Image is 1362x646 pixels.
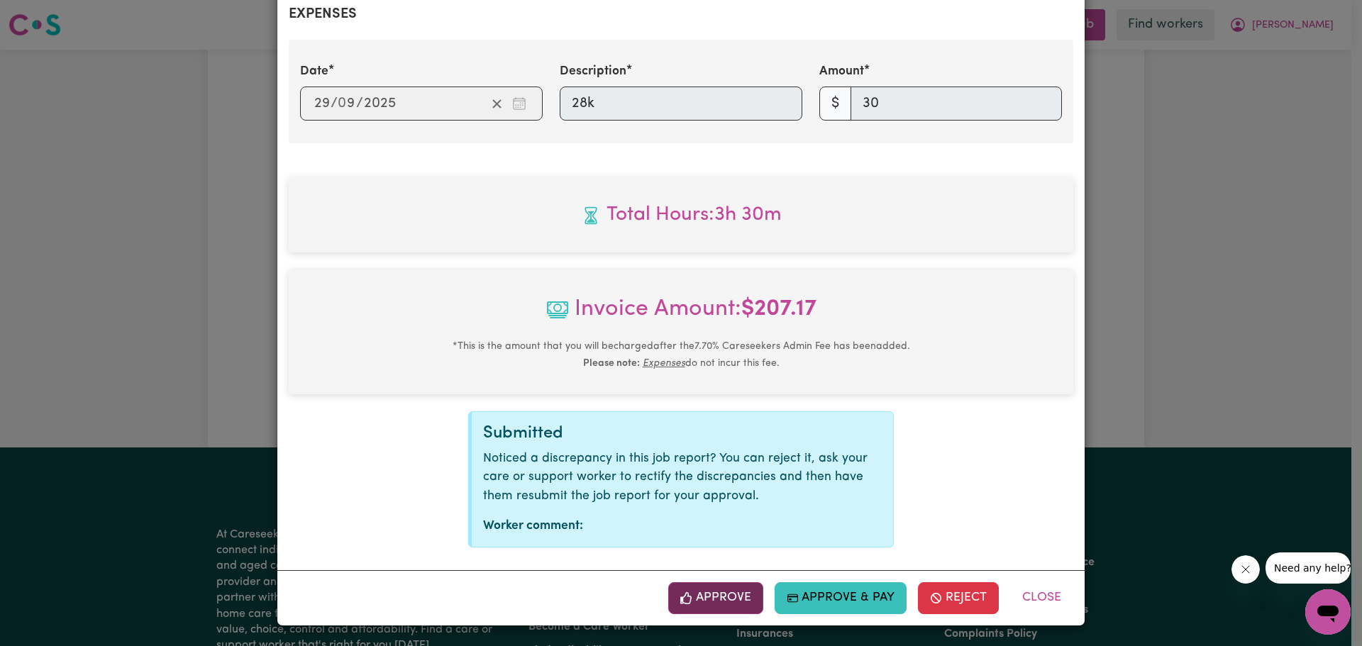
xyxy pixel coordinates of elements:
[338,96,346,111] span: 0
[9,10,86,21] span: Need any help?
[508,93,531,114] button: Enter the date of expense
[583,358,640,369] b: Please note:
[819,87,851,121] span: $
[819,62,864,81] label: Amount
[643,358,685,369] u: Expenses
[1305,589,1351,635] iframe: Button to launch messaging window
[483,450,882,506] p: Noticed a discrepancy in this job report? You can reject it, ask your care or support worker to r...
[1231,555,1260,584] iframe: Close message
[300,62,328,81] label: Date
[775,582,907,613] button: Approve & Pay
[338,93,356,114] input: --
[1010,582,1073,613] button: Close
[918,582,999,613] button: Reject
[331,96,338,111] span: /
[483,425,563,442] span: Submitted
[300,292,1062,338] span: Invoice Amount:
[289,6,1073,23] h2: Expenses
[741,298,816,321] b: $ 207.17
[486,93,508,114] button: Clear date
[453,341,910,369] small: This is the amount that you will be charged after the 7.70 % Careseekers Admin Fee has been added...
[300,200,1062,230] span: Total hours worked: 3 hours 30 minutes
[356,96,363,111] span: /
[314,93,331,114] input: --
[1266,552,1351,584] iframe: Message from company
[483,520,583,532] strong: Worker comment:
[363,93,397,114] input: ----
[668,582,763,613] button: Approve
[560,87,802,121] input: 28k
[560,62,626,81] label: Description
